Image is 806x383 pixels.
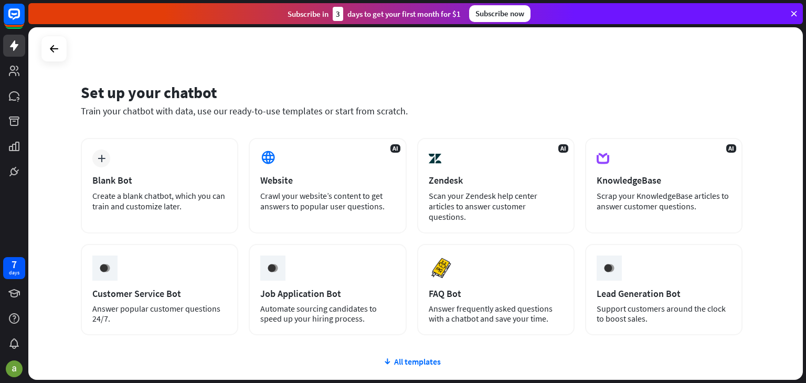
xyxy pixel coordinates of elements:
i: plus [98,155,105,162]
div: KnowledgeBase [597,174,731,186]
div: Set up your chatbot [81,82,743,102]
div: Crawl your website’s content to get answers to popular user questions. [260,190,395,211]
div: All templates [81,356,743,367]
img: ceee058c6cabd4f577f8.gif [599,258,619,278]
div: 7 [12,260,17,269]
div: Answer frequently asked questions with a chatbot and save your time. [429,304,563,324]
div: Answer popular customer questions 24/7. [92,304,227,324]
div: Subscribe in days to get your first month for $1 [288,7,461,21]
div: Zendesk [429,174,563,186]
div: Blank Bot [92,174,227,186]
span: AI [726,144,736,153]
div: Scan your Zendesk help center articles to answer customer questions. [429,190,563,222]
div: Scrap your KnowledgeBase articles to answer customer questions. [597,190,731,211]
img: ceee058c6cabd4f577f8.gif [263,258,283,278]
div: FAQ Bot [429,288,563,300]
div: Customer Service Bot [92,288,227,300]
div: Train your chatbot with data, use our ready-to-use templates or start from scratch. [81,105,743,117]
div: Job Application Bot [260,288,395,300]
a: 7 days [3,257,25,279]
span: AI [558,144,568,153]
span: AI [390,144,400,153]
div: Lead Generation Bot [597,288,731,300]
div: Website [260,174,395,186]
div: Support customers around the clock to boost sales. [597,304,731,324]
div: Automate sourcing candidates to speed up your hiring process. [260,304,395,324]
img: ceee058c6cabd4f577f8.gif [95,258,115,278]
div: Subscribe now [469,5,531,22]
div: 3 [333,7,343,21]
div: days [9,269,19,276]
div: Create a blank chatbot, which you can train and customize later. [92,190,227,211]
